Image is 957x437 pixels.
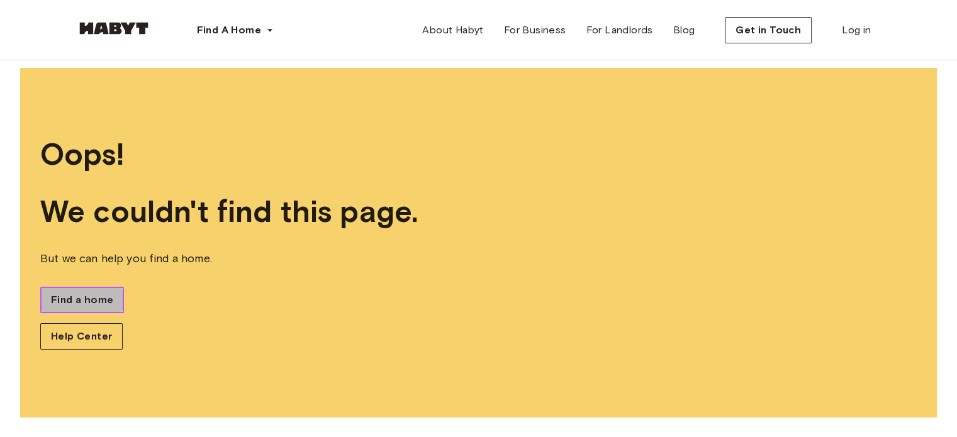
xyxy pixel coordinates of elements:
a: Find a home [40,287,124,313]
span: Find A Home [197,23,261,38]
span: Help Center [51,329,112,344]
a: Blog [663,18,705,43]
span: Oops! [40,136,917,173]
span: But we can help you find a home. [40,250,917,267]
span: Log in [842,23,871,38]
a: About Habyt [412,18,493,43]
a: Help Center [40,323,123,350]
span: Get in Touch [736,23,801,38]
a: For Landlords [576,18,663,43]
span: We couldn't find this page. [40,193,917,230]
span: Blog [673,23,695,38]
span: About Habyt [422,23,483,38]
span: For Landlords [586,23,652,38]
span: Find a home [51,292,113,307]
span: For Business [504,23,566,38]
img: Habyt [76,22,152,35]
button: Get in Touch [725,17,812,43]
button: Find A Home [187,18,284,43]
a: Log in [832,18,881,43]
a: For Business [494,18,576,43]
